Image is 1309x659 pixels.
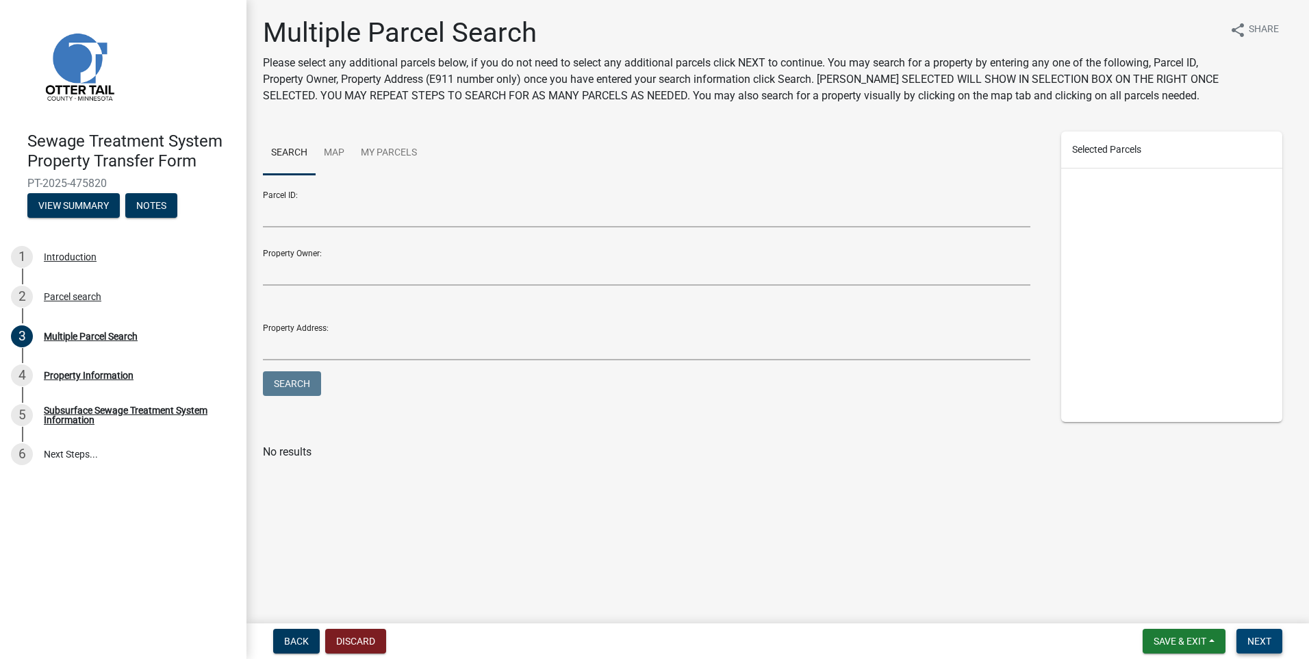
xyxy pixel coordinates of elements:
button: Save & Exit [1143,629,1225,654]
button: Back [273,629,320,654]
span: Next [1247,636,1271,647]
a: Search [263,132,316,175]
a: My Parcels [353,132,425,175]
button: View Summary [27,193,120,218]
p: No results [263,444,1293,460]
wm-modal-confirm: Summary [27,201,120,212]
button: Discard [325,629,386,654]
a: Map [316,132,353,175]
img: Otter Tail County, Minnesota [27,14,130,117]
button: Notes [125,193,177,218]
div: 4 [11,364,33,386]
i: share [1230,22,1246,38]
h4: Sewage Treatment System Property Transfer Form [27,132,236,171]
div: 5 [11,404,33,426]
div: 2 [11,286,33,308]
span: Back [284,636,309,647]
div: Subsurface Sewage Treatment System Information [44,406,225,425]
wm-modal-confirm: Notes [125,201,177,212]
span: Share [1249,22,1279,38]
button: shareShare [1219,16,1290,43]
span: Save & Exit [1154,636,1206,647]
div: 3 [11,325,33,347]
button: Next [1236,629,1282,654]
div: Parcel search [44,292,101,301]
div: Selected Parcels [1061,132,1283,169]
h1: Multiple Parcel Search [263,16,1219,49]
div: 6 [11,443,33,465]
button: Search [263,371,321,396]
span: PT-2025-475820 [27,177,219,190]
div: Multiple Parcel Search [44,332,138,341]
div: Introduction [44,252,97,262]
p: Please select any additional parcels below, if you do not need to select any additional parcels c... [263,55,1219,104]
div: Property Information [44,371,134,380]
div: 1 [11,246,33,268]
